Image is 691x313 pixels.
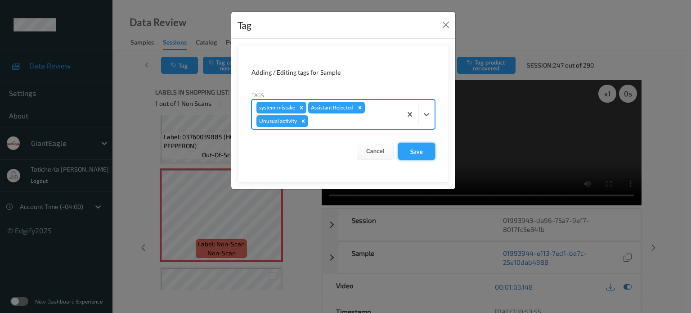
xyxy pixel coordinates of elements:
div: Remove Unusual activity [298,115,308,127]
div: Remove Assistant Rejected [355,102,365,113]
button: Close [440,18,452,31]
div: system-mistake [256,102,296,113]
button: Cancel [357,143,394,160]
div: Unusual activity [256,115,298,127]
label: Tags [251,91,264,99]
button: Save [398,143,435,160]
div: Adding / Editing tags for Sample [251,68,435,77]
div: Assistant Rejected [308,102,355,113]
div: Tag [238,18,251,32]
div: Remove system-mistake [296,102,306,113]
